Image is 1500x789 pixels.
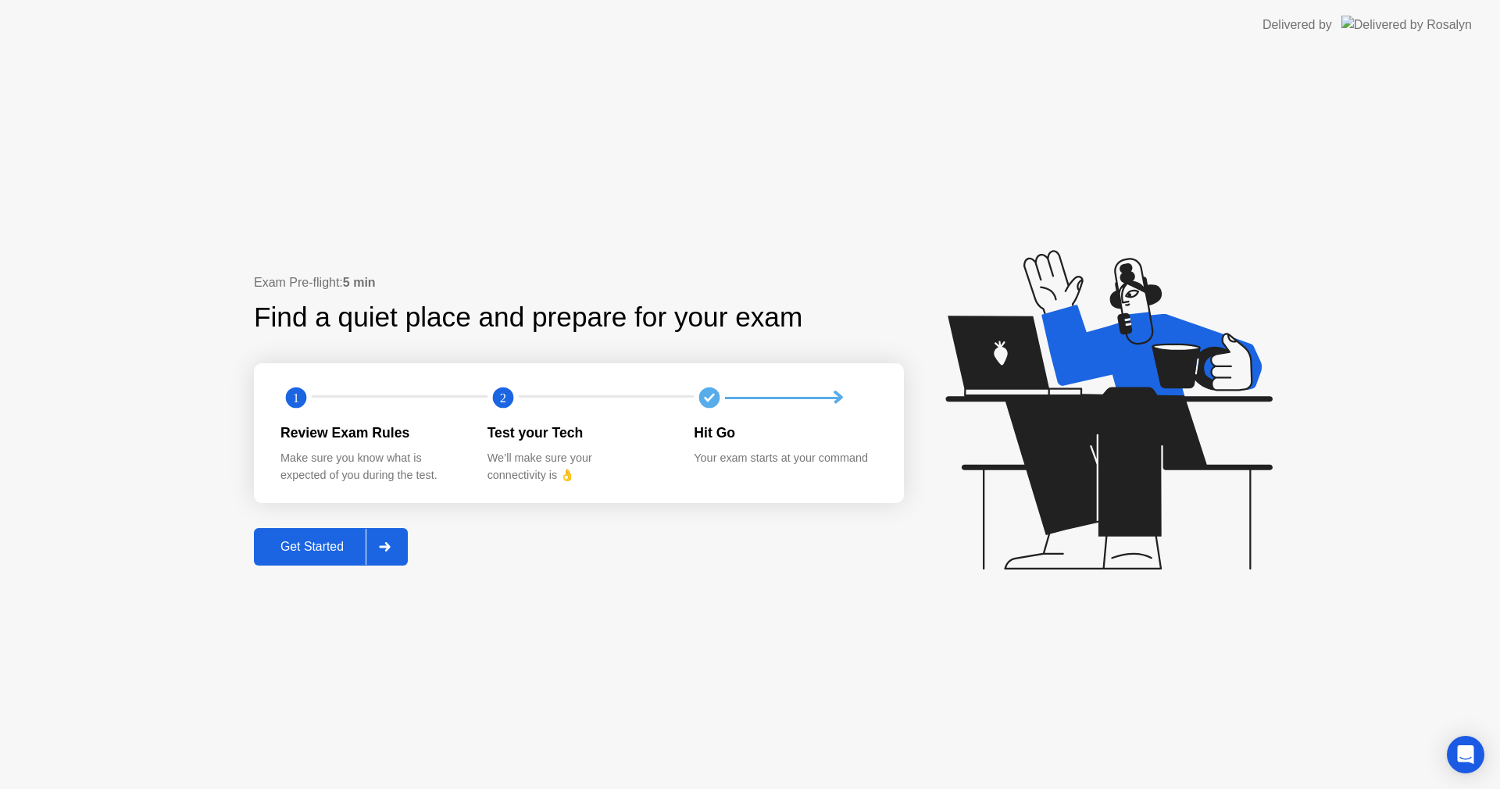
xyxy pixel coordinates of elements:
div: Hit Go [694,423,876,443]
b: 5 min [343,276,376,289]
img: Delivered by Rosalyn [1341,16,1472,34]
div: Find a quiet place and prepare for your exam [254,297,805,338]
div: Delivered by [1262,16,1332,34]
div: Review Exam Rules [280,423,462,443]
div: Get Started [259,540,366,554]
div: Exam Pre-flight: [254,273,904,292]
div: Test your Tech [487,423,670,443]
div: We’ll make sure your connectivity is 👌 [487,450,670,484]
text: 2 [500,391,506,405]
div: Make sure you know what is expected of you during the test. [280,450,462,484]
button: Get Started [254,528,408,566]
div: Open Intercom Messenger [1447,736,1484,773]
text: 1 [293,391,299,405]
div: Your exam starts at your command [694,450,876,467]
